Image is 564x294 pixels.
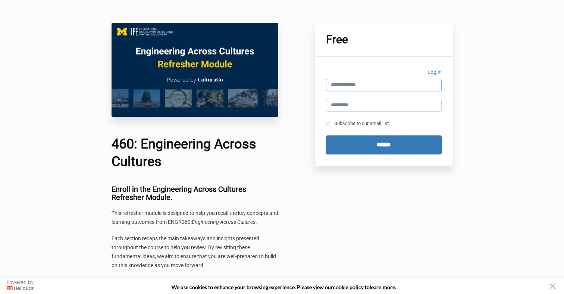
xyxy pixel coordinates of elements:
span: learn more. [370,284,396,290]
h1: Free [326,34,442,45]
h1: 460: Engineering Across Cultures [112,135,279,171]
span: We use cookies to enhance your browsing experience. Please view our [172,284,333,290]
label: Subscribe to our email list. [326,119,390,128]
img: c0f10fc-c575-6ff0-c716-7a6e5a06d1b5_EAC_460_Main_Image.png [112,23,279,117]
span: the course to help you review. By revisiting these fundamental ideas, we aim to ensure that you a... [112,244,276,268]
a: Log in [427,68,442,79]
strong: to [365,284,370,290]
span: This refresher module is designed to help you recall the key concepts and learning outcomes from ... [112,210,278,225]
button: close [548,282,557,291]
a: cookie policy [333,284,364,290]
h3: Enroll in the Engineering Across Cultures Refresher Module. [112,185,279,201]
span: . [256,219,257,225]
input: Subscribe to our email list. [326,121,331,126]
span: Engineering Across Cultures [192,219,256,225]
span: Each section recaps the main takeaways and insights presented throughout [112,235,259,250]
